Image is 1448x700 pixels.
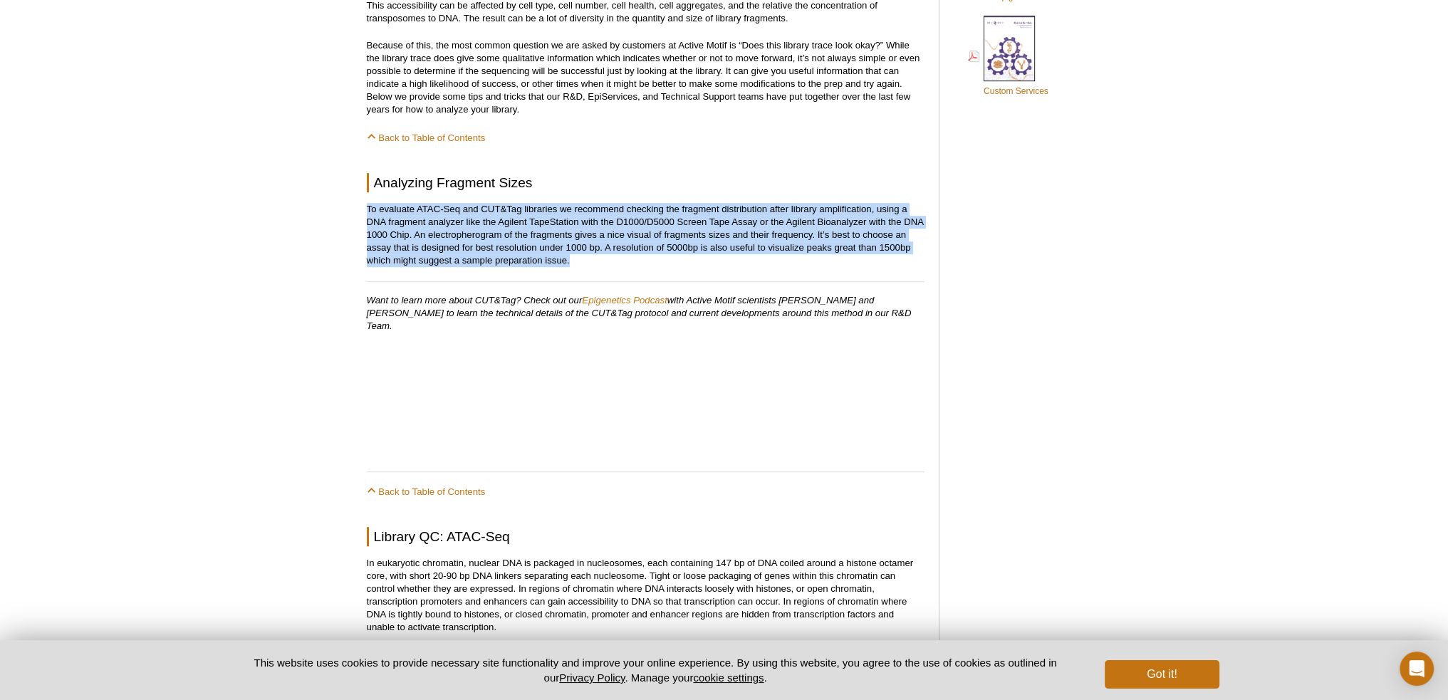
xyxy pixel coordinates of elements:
[367,347,924,454] iframe: Multiple challenges of CUT&Tag (Cassidee McDonough, Kyle Tanguay)
[367,486,486,497] a: Back to Table of Contents
[367,203,924,267] p: To evaluate ATAC-Seq and CUT&Tag libraries we recommend checking the fragment distribution after ...
[367,527,924,546] h2: Library QC: ATAC-Seq
[984,86,1048,96] span: Custom Services
[1400,652,1434,686] div: Open Intercom Messenger
[367,132,486,143] a: Back to Table of Contents
[367,39,924,116] p: Because of this, the most common question we are asked by customers at Active Motif is “Does this...
[984,16,1035,81] img: Custom_Services_cover
[367,557,924,634] p: In eukaryotic chromatin, nuclear DNA is packaged in nucleosomes, each containing 147 bp of DNA co...
[693,672,764,684] button: cookie settings
[968,14,1048,99] a: Custom Services
[1105,660,1219,689] button: Got it!
[367,173,924,192] h2: Analyzing Fragment Sizes
[582,295,667,305] a: Epigenetics Podcast
[229,655,1082,685] p: This website uses cookies to provide necessary site functionality and improve your online experie...
[559,672,625,684] a: Privacy Policy
[367,295,912,331] em: Want to learn more about CUT&Tag? Check out our with Active Motif scientists [PERSON_NAME] and [P...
